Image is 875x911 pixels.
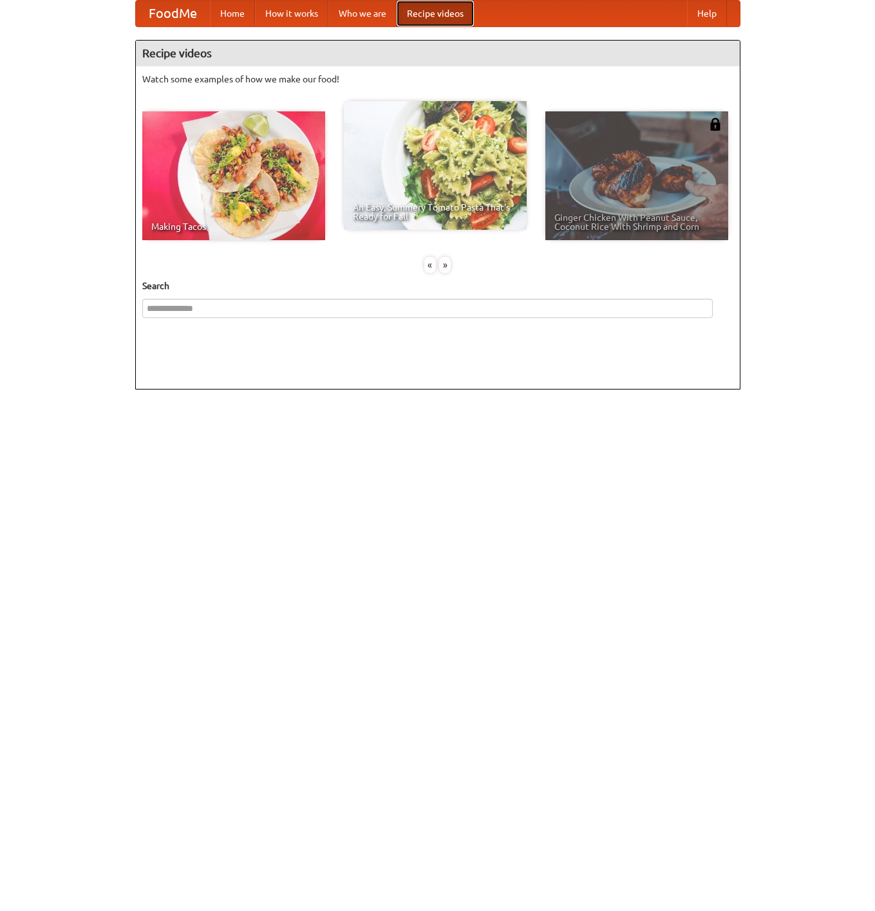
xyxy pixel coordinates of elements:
a: Who we are [328,1,397,26]
span: An Easy, Summery Tomato Pasta That's Ready for Fall [353,203,518,221]
a: FoodMe [136,1,210,26]
span: Making Tacos [151,222,316,231]
div: « [424,257,436,273]
a: Help [687,1,727,26]
a: Recipe videos [397,1,474,26]
a: An Easy, Summery Tomato Pasta That's Ready for Fall [344,101,527,230]
p: Watch some examples of how we make our food! [142,73,733,86]
h5: Search [142,279,733,292]
div: » [439,257,451,273]
a: Making Tacos [142,111,325,240]
a: How it works [255,1,328,26]
a: Home [210,1,255,26]
h4: Recipe videos [136,41,740,66]
img: 483408.png [709,118,722,131]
